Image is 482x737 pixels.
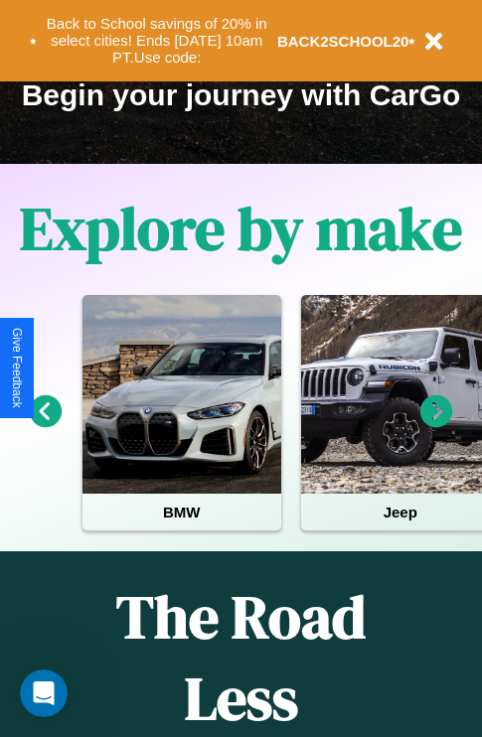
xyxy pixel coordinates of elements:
button: Back to School savings of 20% in select cities! Ends [DATE] 10am PT.Use code: [37,10,277,72]
h4: BMW [82,494,281,530]
h1: Explore by make [20,188,462,269]
iframe: Intercom live chat [20,669,68,717]
div: Give Feedback [10,328,24,408]
b: BACK2SCHOOL20 [277,33,409,50]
